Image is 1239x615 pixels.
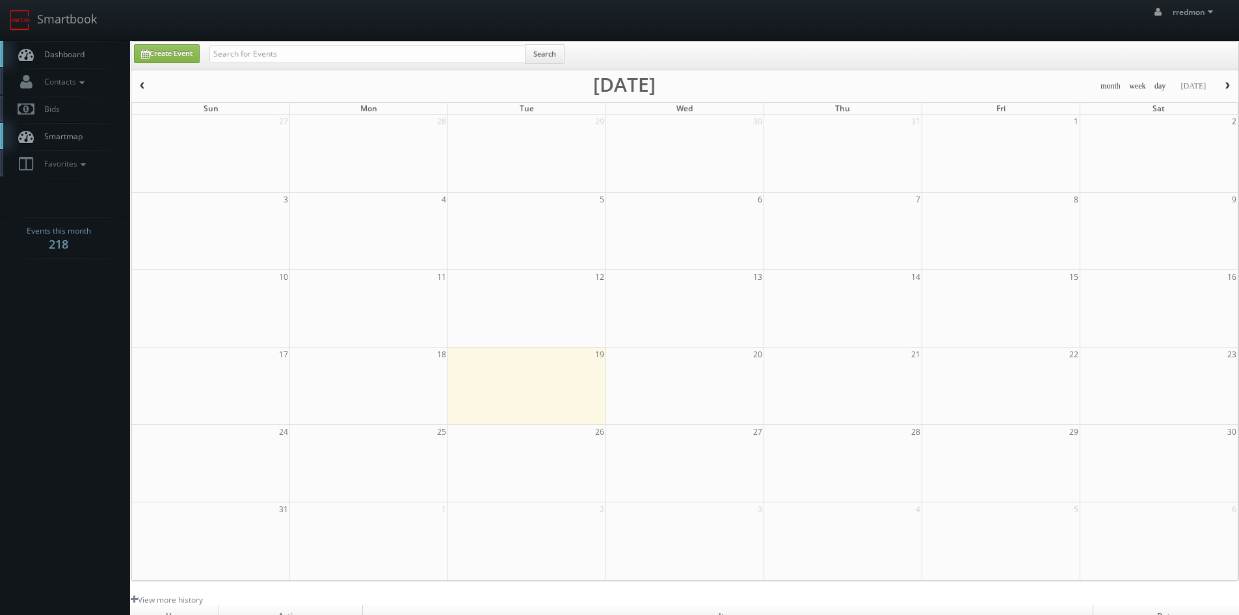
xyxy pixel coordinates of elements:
span: 10 [278,270,289,284]
button: Search [525,44,565,64]
span: 20 [752,348,764,361]
span: 4 [440,193,447,206]
span: 31 [910,115,922,128]
span: Events this month [27,225,91,238]
span: 5 [598,193,606,206]
span: 25 [436,425,447,439]
span: 8 [1072,193,1080,206]
span: 30 [752,115,764,128]
span: 29 [594,115,606,128]
span: 28 [436,115,447,128]
span: 28 [910,425,922,439]
span: 2 [1231,115,1238,128]
span: 26 [594,425,606,439]
span: Sun [204,103,219,114]
span: Mon [360,103,377,114]
img: smartbook-logo.png [10,10,31,31]
span: 24 [278,425,289,439]
span: Fri [996,103,1006,114]
span: 4 [914,502,922,516]
span: 29 [1068,425,1080,439]
span: 6 [756,193,764,206]
span: 14 [910,270,922,284]
span: 16 [1226,270,1238,284]
span: 9 [1231,193,1238,206]
span: Thu [835,103,850,114]
span: 22 [1068,348,1080,361]
span: rredmon [1173,7,1217,18]
span: 5 [1072,502,1080,516]
input: Search for Events [209,45,526,63]
a: Create Event [134,44,200,63]
span: Dashboard [38,49,85,60]
span: 12 [594,270,606,284]
span: 1 [440,502,447,516]
span: 18 [436,348,447,361]
span: 23 [1226,348,1238,361]
span: 19 [594,348,606,361]
span: 27 [278,115,289,128]
span: 15 [1068,270,1080,284]
strong: 218 [49,236,68,252]
span: 1 [1072,115,1080,128]
h2: [DATE] [593,78,656,91]
span: Favorites [38,158,89,169]
span: Tue [520,103,534,114]
span: Wed [676,103,693,114]
span: Smartmap [38,131,83,142]
span: Contacts [38,76,88,87]
button: week [1125,78,1151,94]
button: [DATE] [1176,78,1210,94]
span: 30 [1226,425,1238,439]
span: 17 [278,348,289,361]
span: 21 [910,348,922,361]
button: month [1096,78,1125,94]
span: Bids [38,103,60,115]
span: 3 [756,502,764,516]
span: 2 [598,502,606,516]
span: 13 [752,270,764,284]
a: View more history [131,594,203,605]
span: 3 [282,193,289,206]
span: 11 [436,270,447,284]
span: 7 [914,193,922,206]
span: Sat [1152,103,1165,114]
span: 27 [752,425,764,439]
button: day [1150,78,1171,94]
span: 31 [278,502,289,516]
span: 6 [1231,502,1238,516]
